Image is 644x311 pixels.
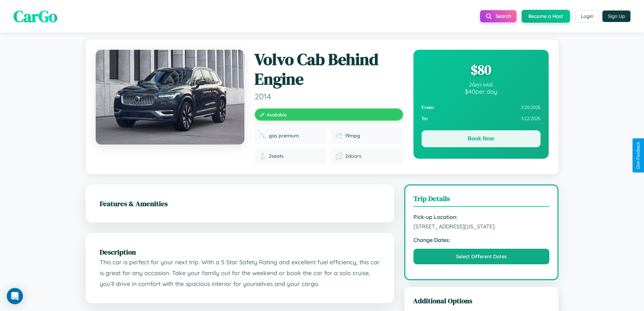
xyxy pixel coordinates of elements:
img: Fuel type [259,132,266,139]
button: Select Different Dates [413,249,550,264]
div: 2 days total [422,82,541,88]
button: Sign Up [602,10,630,22]
img: Doors [336,153,342,159]
p: This car is perfect for your next trip. With a 5 Star Safety Rating and excellent fuel efficiency... [100,257,380,289]
div: $ 80 [422,61,541,79]
div: 3 / 22 / 2026 [422,113,541,124]
img: Volvo Cab Behind Engine 2014 [96,50,244,145]
h3: Additional Options [413,296,550,306]
div: $ 40 per day [422,88,541,95]
button: Become a Host [522,10,570,23]
div: Give Feedback [636,142,641,169]
span: Search [496,13,511,19]
strong: To: [422,116,428,121]
h3: Trip Details [413,194,550,207]
div: 3 / 20 / 2026 [422,102,541,113]
button: Login [575,10,599,22]
button: Book Now [422,130,541,147]
span: [STREET_ADDRESS][US_STATE] [413,223,550,230]
span: 19 mpg [345,133,360,139]
button: Search [480,10,517,22]
span: 2014 [255,91,403,102]
span: CarGo [14,5,57,27]
strong: Pick-up Location: [413,214,550,220]
img: Fuel efficiency [336,132,342,139]
h2: Description [100,247,380,257]
strong: Change Dates: [413,237,550,243]
span: 2 seats [269,153,284,159]
h2: Features & Amenities [100,199,380,208]
span: 2 doors [345,153,361,159]
span: Available [267,112,287,117]
strong: From: [422,105,435,110]
h1: Volvo Cab Behind Engine [255,50,403,89]
img: Seats [259,153,266,159]
span: gas premium [269,133,299,139]
div: Open Intercom Messenger [7,288,23,304]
